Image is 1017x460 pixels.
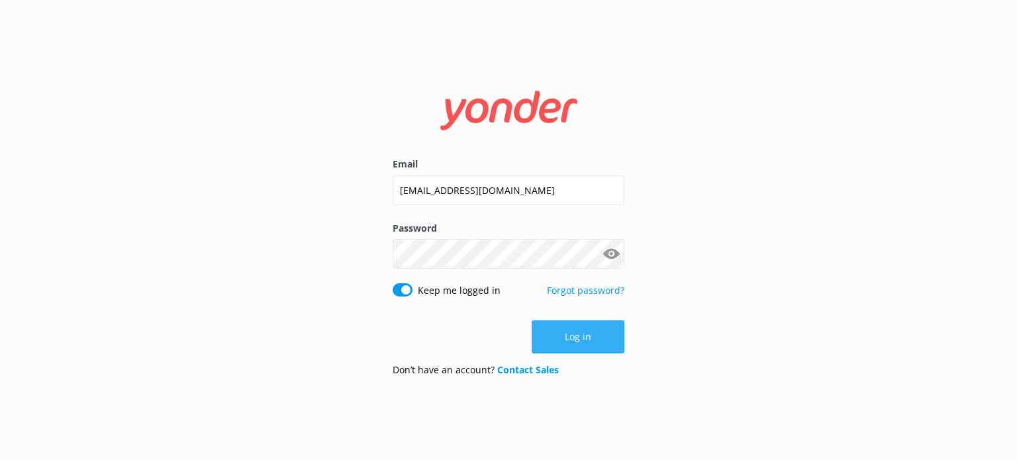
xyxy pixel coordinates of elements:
[393,175,624,205] input: user@emailaddress.com
[393,157,624,171] label: Email
[418,283,501,298] label: Keep me logged in
[393,363,559,377] p: Don’t have an account?
[547,284,624,297] a: Forgot password?
[393,221,624,236] label: Password
[598,241,624,267] button: Show password
[497,363,559,376] a: Contact Sales
[532,320,624,353] button: Log in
